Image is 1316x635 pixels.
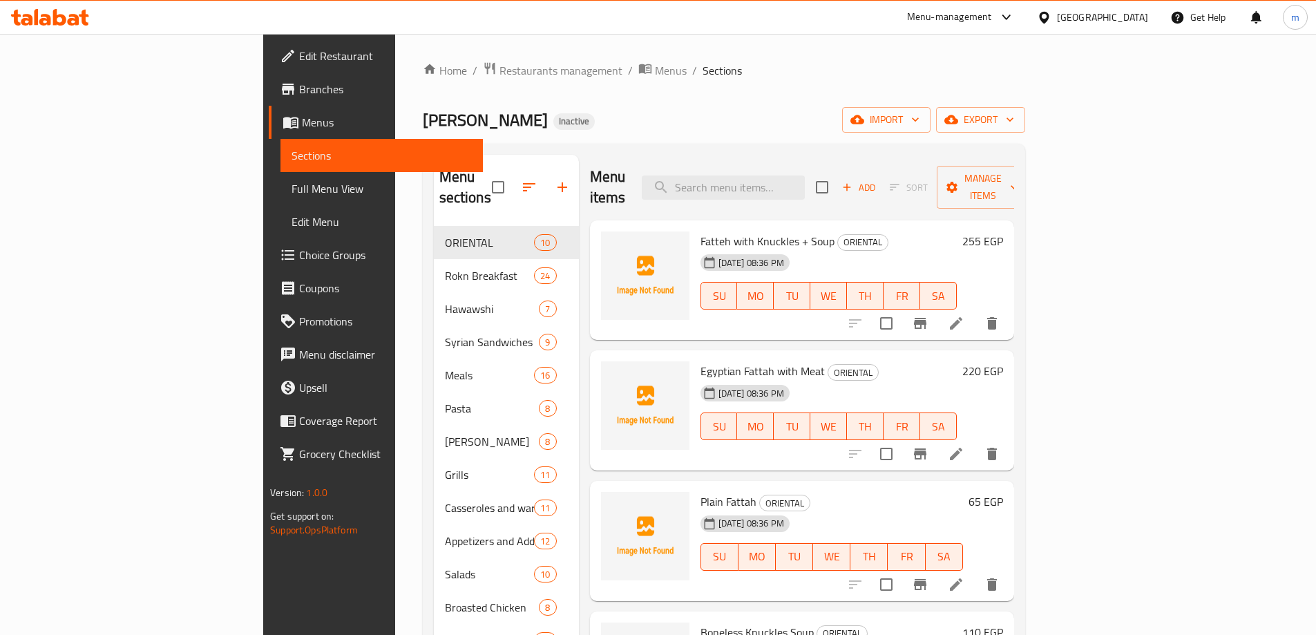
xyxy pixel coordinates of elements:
[837,234,888,251] div: ORIENTAL
[445,566,535,582] span: Salads
[434,491,579,524] div: Casseroles and waraa'11
[534,566,556,582] div: items
[534,367,556,383] div: items
[535,568,555,581] span: 10
[292,147,472,164] span: Sections
[423,61,1025,79] nav: breadcrumb
[975,307,1009,340] button: delete
[445,500,535,516] span: Casseroles and waraa'
[779,417,805,437] span: TU
[743,417,768,437] span: MO
[445,234,535,251] span: ORIENTAL
[423,104,548,135] span: [PERSON_NAME]
[816,286,841,306] span: WE
[816,417,841,437] span: WE
[540,435,555,448] span: 8
[655,62,687,79] span: Menus
[445,599,540,616] div: Broasted Chicken
[926,543,963,571] button: SA
[692,62,697,79] li: /
[434,226,579,259] div: ORIENTAL10
[269,305,483,338] a: Promotions
[269,371,483,404] a: Upsell
[445,367,535,383] span: Meals
[872,309,901,338] span: Select to update
[937,166,1029,209] button: Manage items
[269,437,483,471] a: Grocery Checklist
[948,446,964,462] a: Edit menu item
[299,413,472,429] span: Coverage Report
[779,286,805,306] span: TU
[881,177,937,198] span: Select section first
[269,39,483,73] a: Edit Restaurant
[299,48,472,64] span: Edit Restaurant
[535,468,555,482] span: 11
[445,301,540,317] div: Hawawshi
[553,113,595,130] div: Inactive
[280,205,483,238] a: Edit Menu
[513,171,546,204] span: Sort sections
[445,400,540,417] div: Pasta
[445,267,535,284] span: Rokn Breakfast
[760,495,810,511] span: ORIENTAL
[975,568,1009,601] button: delete
[434,591,579,624] div: Broasted Chicken8
[299,379,472,396] span: Upsell
[540,336,555,349] span: 9
[535,535,555,548] span: 12
[781,547,808,567] span: TU
[852,417,878,437] span: TH
[1291,10,1299,25] span: m
[962,361,1003,381] h6: 220 EGP
[889,286,915,306] span: FR
[828,365,878,381] span: ORIENTAL
[445,466,535,483] span: Grills
[948,576,964,593] a: Edit menu item
[700,491,756,512] span: Plain Fattah
[434,558,579,591] div: Salads10
[948,315,964,332] a: Edit menu item
[931,547,957,567] span: SA
[872,439,901,468] span: Select to update
[601,231,689,320] img: Fatteh with Knuckles + Soup
[539,301,556,317] div: items
[434,524,579,558] div: Appetizers and Add-Ons12
[700,413,738,440] button: SU
[840,180,877,196] span: Add
[299,280,472,296] span: Coupons
[700,543,738,571] button: SU
[962,231,1003,251] h6: 255 EGP
[280,172,483,205] a: Full Menu View
[700,361,825,381] span: Egyptian Fattah with Meat
[434,292,579,325] div: Hawawshi7
[889,417,915,437] span: FR
[774,413,810,440] button: TU
[539,599,556,616] div: items
[904,437,937,471] button: Branch-specific-item
[299,247,472,263] span: Choice Groups
[759,495,810,511] div: ORIENTAL
[299,446,472,462] span: Grocery Checklist
[299,313,472,330] span: Promotions
[535,369,555,382] span: 16
[926,286,951,306] span: SA
[280,139,483,172] a: Sections
[445,334,540,350] div: Syrian Sandwiches
[269,404,483,437] a: Coverage Report
[483,61,622,79] a: Restaurants management
[774,282,810,310] button: TU
[819,547,845,567] span: WE
[434,325,579,359] div: Syrian Sandwiches9
[850,543,888,571] button: TH
[540,402,555,415] span: 8
[484,173,513,202] span: Select all sections
[837,177,881,198] span: Add item
[853,111,919,129] span: import
[553,115,595,127] span: Inactive
[926,417,951,437] span: SA
[534,533,556,549] div: items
